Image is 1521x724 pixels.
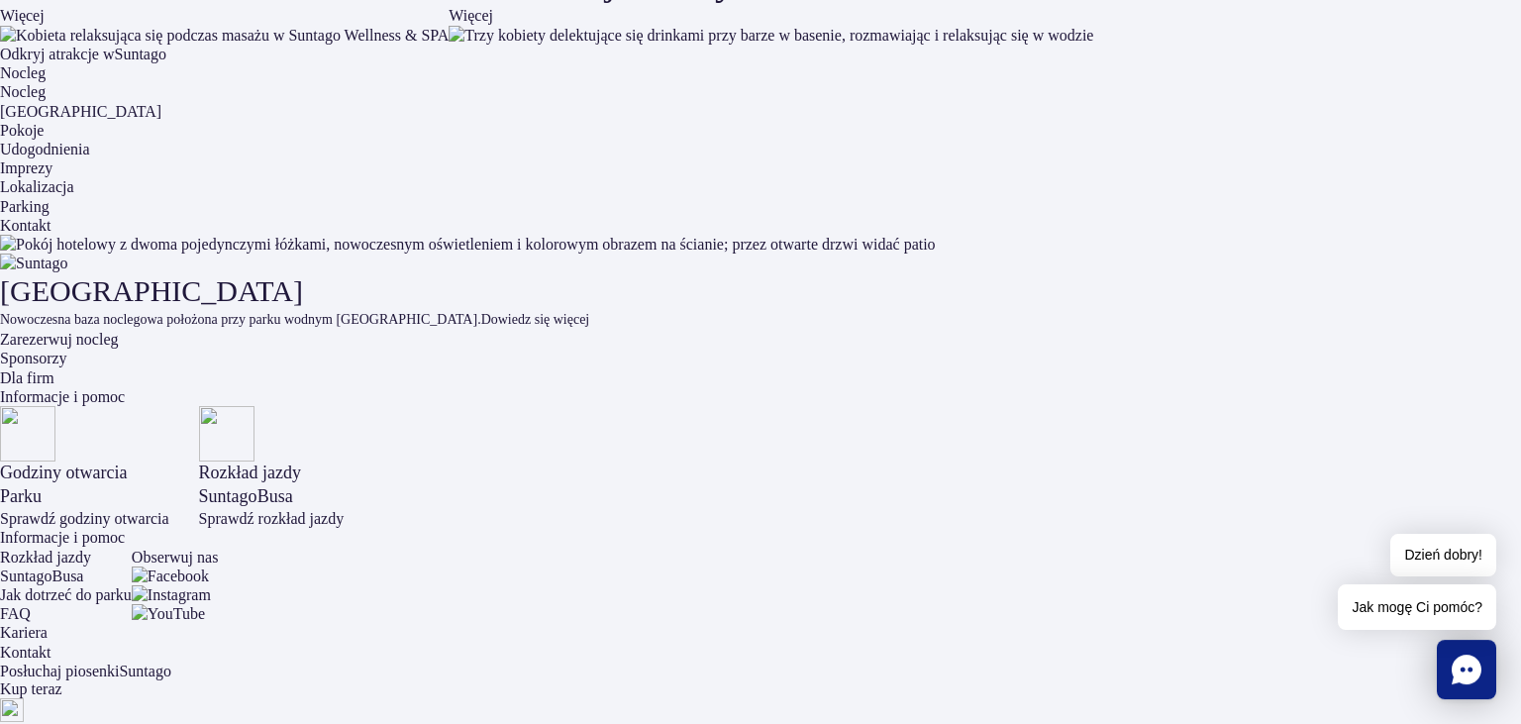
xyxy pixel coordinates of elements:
img: Instagram [132,585,219,604]
a: Więcej o Restauracje i bary [449,7,493,24]
h2: Rozkład jazdy Busa [199,462,345,509]
span: Suntago [115,46,166,62]
span: Jak mogę Ci pomóc? [1338,584,1496,630]
img: Facebook [132,567,219,585]
img: Trzy kobiety delektujące się drinkami przy barze w basenie, rozmawiając i relaksując się w wodzie [449,26,1093,45]
span: Suntago [119,663,170,679]
p: Obserwuj nas [132,548,219,567]
a: Sprawdź rozkład jazdy [199,510,345,527]
span: Więcej [449,7,493,24]
span: Dzień dobry! [1390,534,1496,576]
a: Dowiedz się więcej [481,312,590,327]
img: YouTube [132,604,219,623]
span: Suntago [199,486,257,506]
div: Chat [1437,640,1496,699]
